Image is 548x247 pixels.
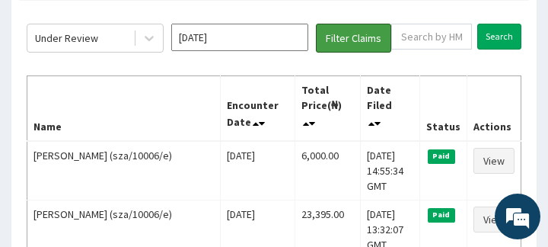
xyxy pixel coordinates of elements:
[295,141,360,200] td: 6,000.00
[35,30,98,46] div: Under Review
[213,73,335,227] span: We're online!
[79,85,424,105] div: Chat with us now
[428,149,455,163] span: Paid
[360,141,419,200] td: [DATE] 14:55:34 GMT
[295,75,360,141] th: Total Price(₦)
[316,24,391,53] button: Filter Claims
[221,141,295,200] td: [DATE]
[8,178,540,232] textarea: Type your message and hit 'Enter'
[360,75,419,141] th: Date Filed
[221,75,295,141] th: Encounter Date
[27,141,221,200] td: [PERSON_NAME] (sza/10006/e)
[391,24,472,50] input: Search by HMO ID
[428,208,455,222] span: Paid
[477,24,521,50] input: Search
[467,75,521,141] th: Actions
[419,75,467,141] th: Status
[171,24,308,51] input: Select Month and Year
[28,76,62,114] img: d_794563401_company_1708531726252_794563401
[473,207,515,233] a: View
[500,8,537,44] div: Minimize live chat window
[27,75,221,141] th: Name
[473,148,515,174] a: View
